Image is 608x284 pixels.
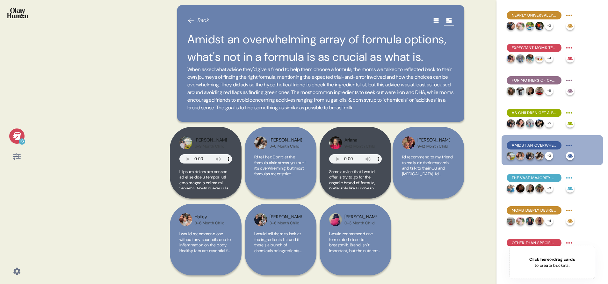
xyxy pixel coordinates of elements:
[526,87,534,95] img: profilepic_23911488015176304.jpg
[402,154,454,277] span: I’d recommend to my friend to really do their research and talk to their OB and [MEDICAL_DATA]. I...
[195,137,227,144] div: [PERSON_NAME]
[344,144,375,149] div: 9-12 Month Child
[516,152,525,160] img: profilepic_24686111907661355.jpg
[507,184,515,193] img: profilepic_24291559867143526.jpg
[402,136,415,149] img: profilepic_24033322462997255.jpg
[195,144,227,149] div: 6-9 Month Child
[270,144,302,149] div: 3-6 Month Child
[179,136,192,149] img: profilepic_24066498406338658.jpg
[512,110,556,116] span: As children get a bit older, the perceived "best start" gap between breast milk & formula shrinks...
[545,87,553,95] div: + 5
[512,142,556,148] span: Amidst an overwhelming array of formula options, what's not in a formula is as crucial as what is.
[187,66,454,112] span: When asked what advice they'd give a friend to help them choose a formula, the moms we talked to ...
[526,119,534,127] img: profilepic_24289696410625862.jpg
[329,136,342,149] img: profilepic_24285135464457175.jpg
[512,240,556,246] span: Other than specific tolerance issues, price & ingredient alignment are top switching motivators.
[545,54,553,62] div: + 4
[254,213,267,226] img: profilepic_24076225635351631.jpg
[516,87,525,95] img: profilepic_30440971285548465.jpg
[545,184,553,193] div: + 3
[526,184,534,193] img: profilepic_23911488015176304.jpg
[417,144,450,149] div: 9-12 Month Child
[329,213,342,226] img: profilepic_9946631845463806.jpg
[417,137,450,144] div: [PERSON_NAME]
[507,87,515,95] img: profilepic_24302597019365276.jpg
[516,54,525,62] img: profilepic_24065768239753848.jpg
[270,137,302,144] div: [PERSON_NAME]
[507,119,515,127] img: profilepic_24076225635351631.jpg
[526,22,534,30] img: profilepic_24021410207550195.jpg
[512,175,556,181] span: The vast majority of moms are unaware of MFGM, and suspicion was common even when we explained th...
[545,22,553,30] div: + 3
[512,77,556,83] span: For mothers of 0-3 month children, formula use is often a practical necessity, supported by the "...
[254,136,267,149] img: profilepic_24149260454682583.jpg
[187,31,454,66] h2: Amidst an overwhelming array of formula options, what's not in a formula is as crucial as what is.
[270,221,302,226] div: 3-6 Month Child
[535,87,544,95] img: profilepic_24206345092330163.jpg
[553,257,575,262] span: drag cards
[535,184,544,193] img: profilepic_9670080569759076.jpg
[512,208,556,213] span: Moms deeply desire to feel confident in a go-to formula, but uncertainty and frustrating trial an...
[344,137,375,144] div: Ariana
[7,8,28,18] img: okayhuman.3b1b6348.png
[545,119,553,127] div: + 2
[516,184,525,193] img: profilepic_9105085612949681.jpg
[535,22,544,30] img: profilepic_30539217832360669.jpg
[179,213,192,226] img: profilepic_24686111907661355.jpg
[526,152,534,160] img: profilepic_24076225635351631.jpg
[529,257,549,262] span: Click here
[270,214,302,221] div: [PERSON_NAME]
[512,12,556,18] span: Nearly universally, moms aspire to (near-)exclusive breastfeeding, with formula being a life raft...
[529,256,575,268] div: or to create buckets.
[535,152,544,160] img: profilepic_24149260454682583.jpg
[19,138,25,145] div: 16
[507,152,515,160] img: profilepic_24066498406338658.jpg
[507,54,515,62] img: profilepic_24432463089680639.jpg
[516,217,525,225] img: profilepic_24169639585989571.jpg
[507,22,515,30] img: profilepic_31353829374215986.jpg
[507,217,515,225] img: profilepic_23957990427199772.jpg
[329,231,380,281] span: I would recommend one formulated close to breastmilk. Brand isn’t important, but the nutrients ar...
[526,217,534,225] img: profilepic_23998246113203785.jpg
[516,119,525,127] img: profilepic_24433398056265134.jpg
[526,54,534,62] img: profilepic_24135040742828521.jpg
[344,214,377,221] div: [PERSON_NAME]
[195,221,225,226] div: 3-6 Month Child
[516,22,525,30] img: profilepic_24169639585989571.jpg
[535,54,544,62] img: profilepic_25165664476355902.jpg
[535,119,544,127] img: profilepic_10002627043168430.jpg
[545,152,553,160] div: + 3
[545,217,553,225] div: + 4
[198,17,209,24] span: Back
[195,214,225,221] div: Hailey
[535,217,544,225] img: profilepic_10050006148381865.jpg
[344,221,377,226] div: 0-3 Month Child
[512,45,556,51] span: Expectant moms tend to have the strongest belief in breastfeeding's superiority, which leads to i...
